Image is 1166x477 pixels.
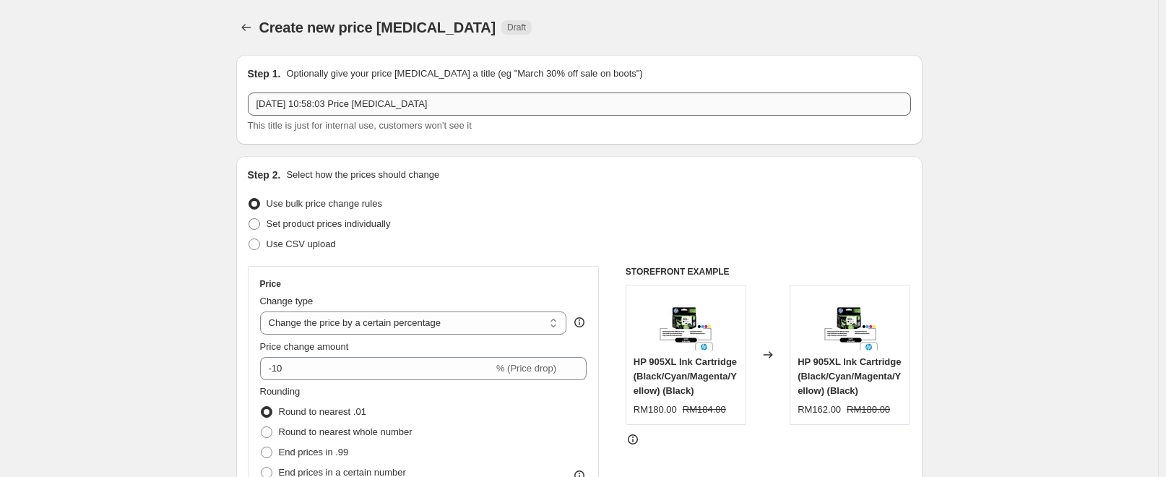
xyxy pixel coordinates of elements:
[572,315,587,330] div: help
[248,66,281,81] h2: Step 1.
[260,386,301,397] span: Rounding
[286,168,439,182] p: Select how the prices should change
[260,296,314,306] span: Change type
[821,293,879,351] img: 9055_80x.jpg
[286,66,642,81] p: Optionally give your price [MEDICAL_DATA] a title (eg "March 30% off sale on boots")
[236,17,256,38] button: Price change jobs
[683,404,726,415] span: RM184.00
[507,22,526,33] span: Draft
[798,404,841,415] span: RM162.00
[267,239,336,249] span: Use CSV upload
[798,356,901,396] span: HP 905XL Ink Cartridge (Black/Cyan/Magenta/Yellow) (Black)
[267,218,391,229] span: Set product prices individually
[279,426,413,437] span: Round to nearest whole number
[279,447,349,457] span: End prices in .99
[279,406,366,417] span: Round to nearest .01
[626,266,911,278] h6: STOREFRONT EXAMPLE
[260,341,349,352] span: Price change amount
[248,93,911,116] input: 30% off holiday sale
[259,20,496,35] span: Create new price [MEDICAL_DATA]
[634,404,677,415] span: RM180.00
[260,278,281,290] h3: Price
[248,168,281,182] h2: Step 2.
[267,198,382,209] span: Use bulk price change rules
[657,293,714,351] img: 9055_80x.jpg
[248,120,472,131] span: This title is just for internal use, customers won't see it
[634,356,737,396] span: HP 905XL Ink Cartridge (Black/Cyan/Magenta/Yellow) (Black)
[496,363,556,374] span: % (Price drop)
[260,357,493,380] input: -15
[847,404,890,415] span: RM180.00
